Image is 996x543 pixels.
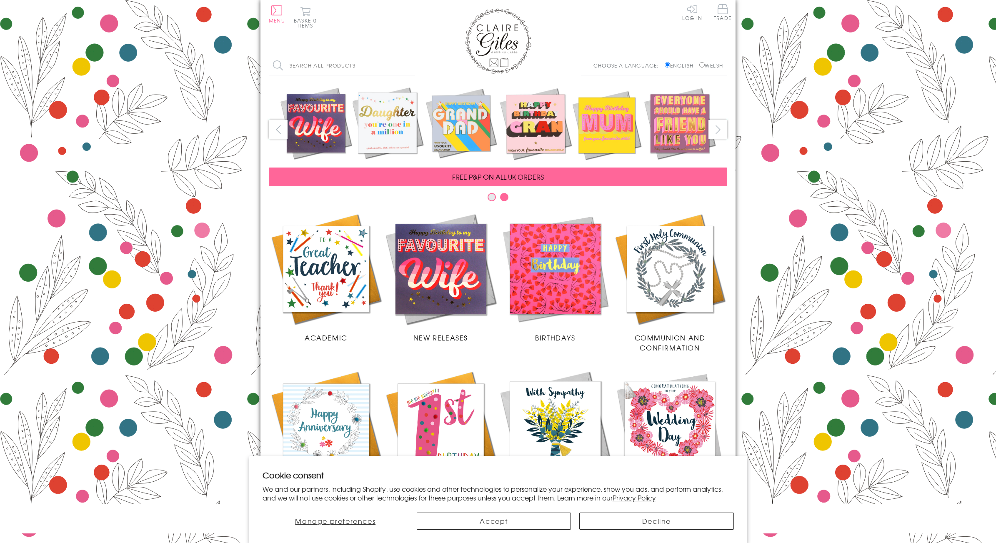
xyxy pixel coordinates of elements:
[294,7,317,28] button: Basket0 items
[613,493,656,503] a: Privacy Policy
[498,212,613,343] a: Birthdays
[635,333,706,353] span: Communion and Confirmation
[535,333,575,343] span: Birthdays
[613,369,727,500] a: Wedding Occasions
[665,62,698,69] label: English
[714,4,731,22] a: Trade
[263,513,408,530] button: Manage preferences
[406,56,415,75] input: Search
[295,516,375,526] span: Manage preferences
[269,120,288,139] button: prev
[593,62,663,69] p: Choose a language:
[263,469,734,481] h2: Cookie consent
[269,212,383,343] a: Academic
[269,56,415,75] input: Search all products
[417,513,571,530] button: Accept
[488,193,496,201] button: Carousel Page 1
[263,485,734,502] p: We and our partners, including Shopify, use cookies and other technologies to personalize your ex...
[269,193,727,205] div: Carousel Pagination
[383,369,498,500] a: Age Cards
[665,62,670,68] input: English
[465,8,531,74] img: Claire Giles Greetings Cards
[305,333,348,343] span: Academic
[383,212,498,343] a: New Releases
[579,513,733,530] button: Decline
[708,120,727,139] button: next
[699,62,705,68] input: Welsh
[498,369,613,500] a: Sympathy
[699,62,723,69] label: Welsh
[269,369,383,500] a: Anniversary
[413,333,468,343] span: New Releases
[714,4,731,20] span: Trade
[269,17,285,24] span: Menu
[452,172,544,182] span: FREE P&P ON ALL UK ORDERS
[613,212,727,353] a: Communion and Confirmation
[298,17,317,29] span: 0 items
[682,4,702,20] a: Log In
[269,5,285,23] button: Menu
[500,193,508,201] button: Carousel Page 2 (Current Slide)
